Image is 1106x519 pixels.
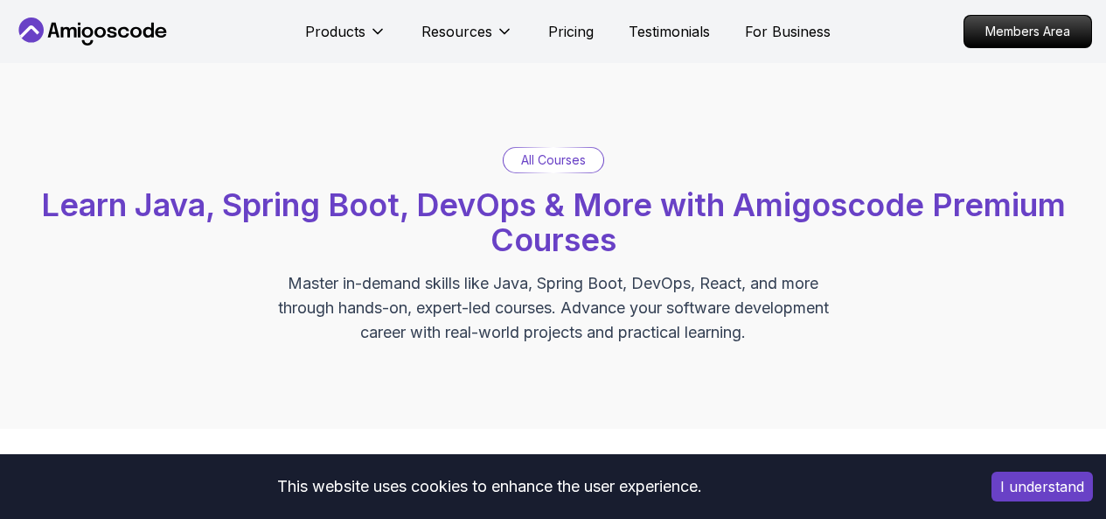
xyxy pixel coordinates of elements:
p: All Courses [521,151,586,169]
div: This website uses cookies to enhance the user experience. [13,467,965,506]
a: Pricing [548,21,594,42]
p: Resources [421,21,492,42]
button: Accept cookies [991,472,1093,501]
span: Learn Java, Spring Boot, DevOps & More with Amigoscode Premium Courses [41,186,1066,259]
p: Members Area [964,16,1091,47]
a: Members Area [963,15,1092,48]
a: Testimonials [629,21,710,42]
button: Products [305,21,386,56]
p: Master in-demand skills like Java, Spring Boot, DevOps, React, and more through hands-on, expert-... [260,271,847,345]
p: Products [305,21,365,42]
a: For Business [745,21,831,42]
button: Resources [421,21,513,56]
